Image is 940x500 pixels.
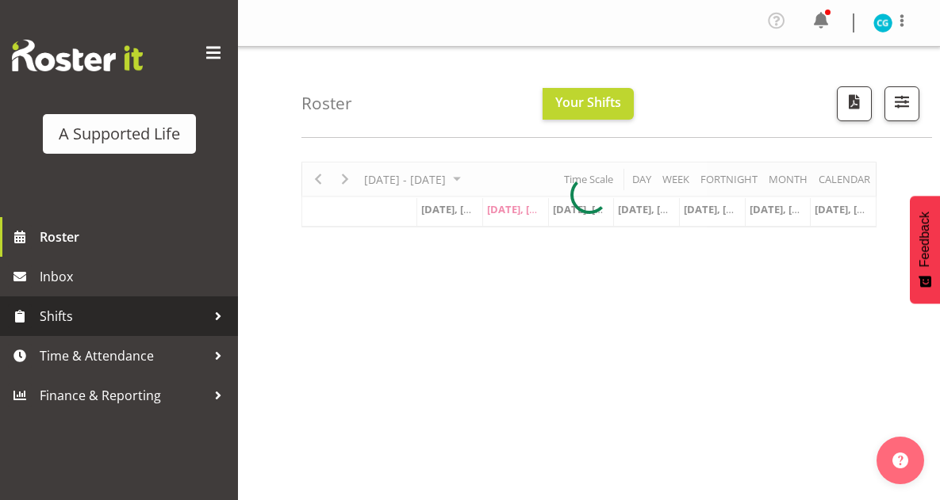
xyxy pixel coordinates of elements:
[12,40,143,71] img: Rosterit website logo
[884,86,919,121] button: Filter Shifts
[543,88,634,120] button: Your Shifts
[837,86,872,121] button: Download a PDF of the roster according to the set date range.
[40,265,230,288] span: Inbox
[873,13,892,32] img: chrissy-gabriels8928.jpg
[918,212,932,267] span: Feedback
[892,452,908,468] img: help-xxl-2.png
[301,94,352,113] h4: Roster
[555,94,621,111] span: Your Shifts
[40,384,206,407] span: Finance & Reporting
[40,225,230,249] span: Roster
[910,196,940,303] button: Feedback - Show survey
[40,304,206,328] span: Shifts
[59,122,180,146] div: A Supported Life
[40,344,206,368] span: Time & Attendance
